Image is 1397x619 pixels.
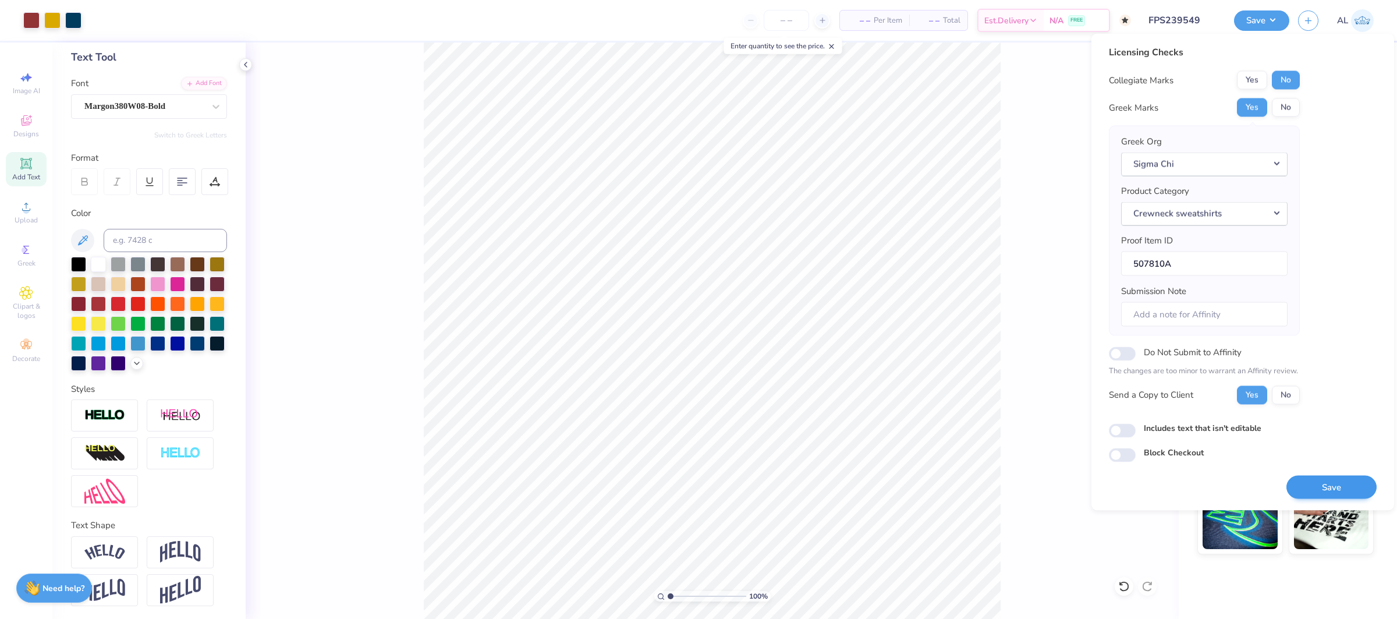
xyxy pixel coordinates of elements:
div: Collegiate Marks [1109,73,1173,87]
button: Switch to Greek Letters [154,130,227,140]
img: Stroke [84,409,125,422]
label: Greek Org [1121,135,1162,148]
input: e.g. 7428 c [104,229,227,252]
button: No [1272,98,1300,117]
div: Enter quantity to see the price. [724,38,842,54]
span: Upload [15,215,38,225]
label: Block Checkout [1144,446,1204,458]
p: The changes are too minor to warrant an Affinity review. [1109,366,1300,377]
img: Arc [84,544,125,560]
img: Glow in the Dark Ink [1203,491,1278,549]
div: Add Font [181,77,227,90]
span: Clipart & logos [6,302,47,320]
button: Yes [1237,71,1267,90]
label: Font [71,77,88,90]
img: 3d Illusion [84,444,125,463]
input: Add a note for Affinity [1121,302,1288,327]
button: Save [1234,10,1289,31]
span: AL [1337,14,1348,27]
span: N/A [1049,15,1063,27]
button: Crewneck sweatshirts [1121,201,1288,225]
div: Greek Marks [1109,101,1158,114]
img: Arch [160,541,201,563]
span: Add Text [12,172,40,182]
img: Rise [160,576,201,604]
span: Est. Delivery [984,15,1029,27]
div: Text Shape [71,519,227,532]
strong: Need help? [42,583,84,594]
div: Licensing Checks [1109,45,1300,59]
label: Submission Note [1121,285,1186,298]
img: Negative Space [160,447,201,460]
input: Untitled Design [1140,9,1225,32]
span: Designs [13,129,39,139]
label: Includes text that isn't editable [1144,422,1261,434]
button: Save [1286,475,1377,499]
label: Proof Item ID [1121,234,1173,247]
div: Styles [71,383,227,396]
img: Water based Ink [1294,491,1369,549]
label: Do Not Submit to Affinity [1144,345,1242,360]
button: Sigma Chi [1121,152,1288,176]
img: Angela Legaspi [1351,9,1374,32]
div: Text Tool [71,49,227,65]
span: Per Item [874,15,902,27]
span: Greek [17,259,36,268]
div: Send a Copy to Client [1109,388,1193,402]
label: Product Category [1121,185,1189,198]
a: AL [1337,9,1374,32]
button: No [1272,385,1300,404]
button: Yes [1237,98,1267,117]
span: – – [916,15,939,27]
img: Free Distort [84,479,125,504]
span: Image AI [13,86,40,95]
button: Yes [1237,385,1267,404]
button: No [1272,71,1300,90]
span: – – [847,15,870,27]
span: Total [943,15,960,27]
img: Flag [84,579,125,602]
div: Color [71,207,227,220]
input: – – [764,10,809,31]
span: Decorate [12,354,40,363]
div: Format [71,151,228,165]
img: Shadow [160,408,201,423]
span: FREE [1070,16,1083,24]
span: 100 % [749,591,768,602]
